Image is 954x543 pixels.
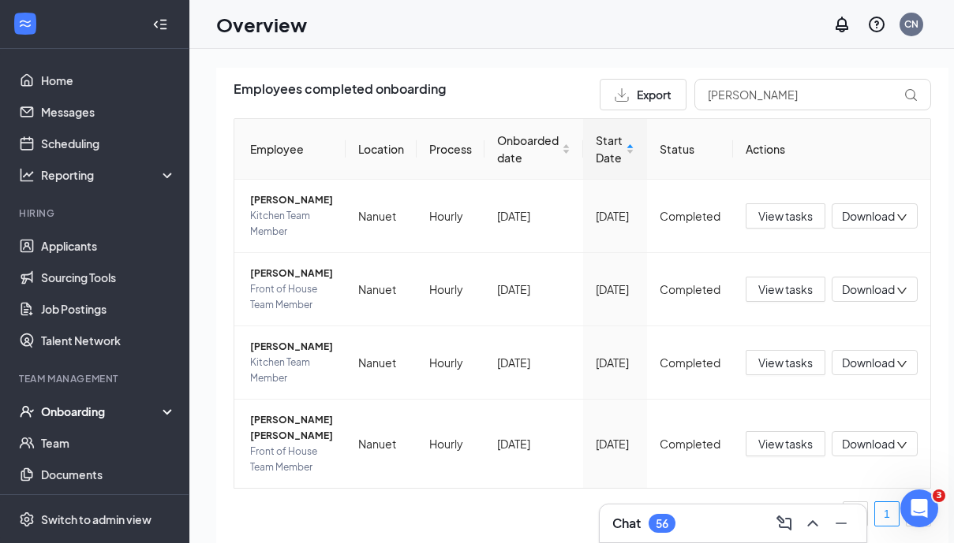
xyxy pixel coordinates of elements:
span: View tasks [758,435,813,452]
a: SurveysCrown [41,490,176,522]
span: [PERSON_NAME] [PERSON_NAME] [250,412,333,444]
a: Scheduling [41,128,176,159]
th: Onboarded date [484,119,583,180]
svg: WorkstreamLogo [17,16,33,32]
a: Documents [41,459,176,490]
div: Reporting [41,167,177,183]
div: Team Management [19,372,173,385]
svg: Minimize [832,514,851,533]
svg: UserCheck [19,404,35,419]
a: Home [41,65,176,96]
th: Actions [733,119,930,180]
input: Search by Name, Job Posting, or Process [694,79,931,110]
button: ChevronUp [800,511,825,536]
div: 56 [656,517,668,530]
span: Export [637,89,672,100]
a: Team [41,427,176,459]
span: Onboarded date [497,132,559,166]
div: [DATE] [497,207,571,225]
span: [PERSON_NAME] [250,192,333,208]
span: down [896,359,907,370]
span: down [896,440,907,451]
span: Kitchen Team Member [250,208,333,240]
th: Status [647,119,733,180]
svg: Analysis [19,167,35,183]
td: Hourly [417,253,484,326]
span: Download [842,208,895,225]
span: Employees completed onboarding [234,79,446,110]
div: Switch to admin view [41,511,152,527]
span: Kitchen Team Member [250,355,333,386]
button: View tasks [746,431,825,456]
span: Download [842,436,895,452]
a: 1 [875,502,899,526]
div: Hiring [19,206,173,220]
span: View tasks [758,207,813,225]
div: [DATE] [596,281,634,298]
a: Sourcing Tools [41,262,176,293]
div: [DATE] [497,435,571,452]
span: Download [842,355,895,371]
button: View tasks [746,350,825,375]
div: [DATE] [596,435,634,452]
li: 1 [874,501,900,526]
div: [DATE] [596,354,634,371]
h1: Overview [216,11,307,38]
td: Hourly [417,326,484,400]
svg: ComposeMessage [775,514,794,533]
svg: ChevronUp [803,514,822,533]
svg: Notifications [832,15,851,34]
li: Previous Page [843,501,868,526]
span: Download [842,281,895,298]
td: Hourly [417,180,484,253]
button: ComposeMessage [772,511,797,536]
svg: Collapse [152,17,168,32]
span: down [896,212,907,223]
button: left [843,501,868,526]
svg: QuestionInfo [867,15,886,34]
a: Applicants [41,230,176,262]
td: Nanuet [346,326,417,400]
td: Nanuet [346,400,417,488]
a: Talent Network [41,325,176,356]
td: Nanuet [346,253,417,326]
span: Front of House Team Member [250,444,333,475]
span: down [896,285,907,296]
svg: Settings [19,511,35,527]
span: Start Date [596,132,623,166]
th: Employee [234,119,346,180]
div: Completed [660,435,720,452]
a: Messages [41,96,176,128]
h3: Chat [612,515,641,532]
div: [DATE] [497,281,571,298]
span: View tasks [758,281,813,298]
iframe: Intercom live chat [900,489,938,527]
div: Completed [660,207,720,225]
span: 3 [933,489,945,502]
span: [PERSON_NAME] [250,339,333,355]
span: [PERSON_NAME] [250,266,333,281]
button: View tasks [746,277,825,302]
div: Onboarding [41,404,163,419]
button: Export [600,79,687,110]
td: Hourly [417,400,484,488]
button: View tasks [746,203,825,229]
div: [DATE] [596,207,634,225]
span: View tasks [758,354,813,371]
div: [DATE] [497,354,571,371]
div: Completed [660,354,720,371]
button: Minimize [829,511,854,536]
span: Front of House Team Member [250,281,333,313]
td: Nanuet [346,180,417,253]
th: Location [346,119,417,180]
div: CN [904,17,918,31]
a: Job Postings [41,293,176,325]
th: Process [417,119,484,180]
div: Completed [660,281,720,298]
